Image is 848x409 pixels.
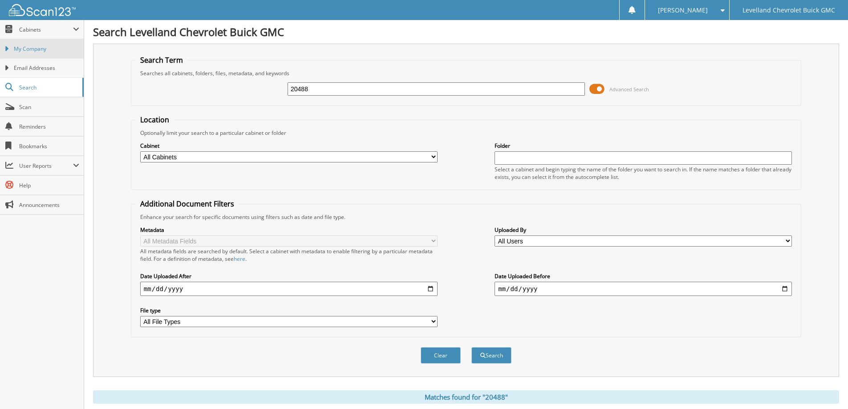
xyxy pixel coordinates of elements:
[14,45,79,53] span: My Company
[136,55,187,65] legend: Search Term
[495,272,792,280] label: Date Uploaded Before
[140,282,438,296] input: start
[495,226,792,234] label: Uploaded By
[803,366,848,409] iframe: Chat Widget
[19,123,79,130] span: Reminders
[471,347,511,364] button: Search
[140,247,438,263] div: All metadata fields are searched by default. Select a cabinet with metadata to enable filtering b...
[93,390,839,404] div: Matches found for "20488"
[93,24,839,39] h1: Search Levelland Chevrolet Buick GMC
[140,142,438,150] label: Cabinet
[140,226,438,234] label: Metadata
[19,103,79,111] span: Scan
[19,201,79,209] span: Announcements
[495,282,792,296] input: end
[136,199,239,209] legend: Additional Document Filters
[136,115,174,125] legend: Location
[19,84,78,91] span: Search
[743,8,835,13] span: Levelland Chevrolet Buick GMC
[19,26,73,33] span: Cabinets
[136,129,796,137] div: Optionally limit your search to a particular cabinet or folder
[14,64,79,72] span: Email Addresses
[609,86,649,93] span: Advanced Search
[19,142,79,150] span: Bookmarks
[234,255,245,263] a: here
[495,142,792,150] label: Folder
[658,8,708,13] span: [PERSON_NAME]
[140,307,438,314] label: File type
[19,162,73,170] span: User Reports
[136,213,796,221] div: Enhance your search for specific documents using filters such as date and file type.
[140,272,438,280] label: Date Uploaded After
[421,347,461,364] button: Clear
[495,166,792,181] div: Select a cabinet and begin typing the name of the folder you want to search in. If the name match...
[136,69,796,77] div: Searches all cabinets, folders, files, metadata, and keywords
[9,4,76,16] img: scan123-logo-white.svg
[19,182,79,189] span: Help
